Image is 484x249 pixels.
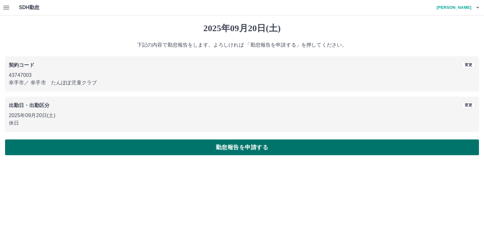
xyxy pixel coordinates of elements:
[5,139,479,155] button: 勤怠報告を申請する
[5,23,479,34] h1: 2025年09月20日(土)
[462,102,475,109] button: 変更
[9,119,475,127] p: 休日
[9,71,475,79] p: 43747003
[462,61,475,68] button: 変更
[9,79,475,87] p: 幸手市 ／ 幸手市 たんぽぽ児童クラブ
[9,103,49,108] b: 出勤日・出勤区分
[9,112,475,119] p: 2025年09月20日(土)
[9,62,34,68] b: 契約コード
[5,41,479,49] p: 下記の内容で勤怠報告をします。よろしければ 「勤怠報告を申請する」を押してください。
